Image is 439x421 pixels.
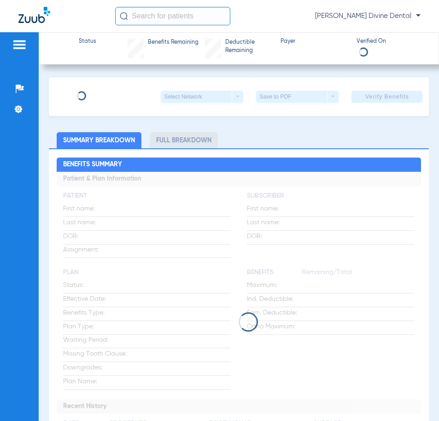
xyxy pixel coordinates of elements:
li: Summary Breakdown [57,132,141,148]
span: Deductible Remaining [225,39,273,55]
li: Full Breakdown [150,132,218,148]
span: [PERSON_NAME] Divine Dental [315,12,421,21]
img: Search Icon [120,12,128,20]
span: Payer [281,38,348,46]
h2: Benefits Summary [57,158,421,172]
img: hamburger-icon [12,39,27,50]
input: Search for patients [115,7,230,25]
span: Benefits Remaining [148,39,199,47]
span: Status [79,38,96,46]
img: Zuub Logo [18,7,50,23]
span: Verified On [357,38,424,46]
